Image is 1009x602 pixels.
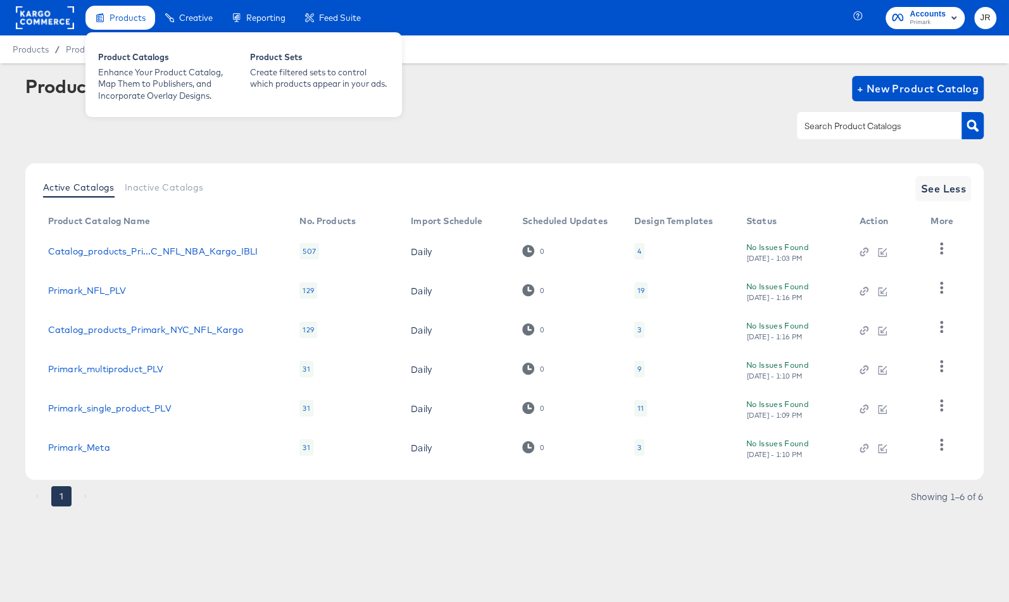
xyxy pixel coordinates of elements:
td: Daily [401,349,512,389]
a: Primark_Meta [48,442,110,453]
div: 3 [637,442,641,453]
div: 0 [522,363,544,375]
div: 11 [637,403,644,413]
td: Daily [401,271,512,310]
th: Status [736,211,849,232]
span: Reporting [246,13,285,23]
div: 19 [634,282,648,299]
div: 507 [299,243,318,260]
button: page 1 [51,486,72,506]
span: + New Product Catalog [857,80,979,97]
span: / [49,44,66,54]
div: 0 [522,441,544,453]
a: Product Catalogs [66,44,136,54]
div: 0 [539,247,544,256]
div: 0 [539,286,544,295]
div: Showing 1–6 of 6 [910,492,984,501]
div: 3 [634,322,644,338]
td: Daily [401,389,512,428]
a: Primark_multiproduct_PLV [48,364,164,374]
div: 0 [522,245,544,257]
div: 9 [634,361,644,377]
div: 9 [637,364,641,374]
span: Creative [179,13,213,23]
nav: pagination navigation [25,486,97,506]
div: 0 [539,325,544,334]
div: 0 [522,323,544,335]
div: 3 [637,325,641,335]
div: 4 [637,246,641,256]
button: JR [974,7,996,29]
div: Design Templates [634,216,713,226]
div: 4 [634,243,644,260]
div: 11 [634,400,647,417]
button: See Less [915,176,971,201]
td: Daily [401,232,512,271]
a: Catalog_products_Primark_NYC_NFL_Kargo [48,325,244,335]
div: 0 [522,402,544,414]
div: 3 [634,439,644,456]
button: AccountsPrimark [886,7,965,29]
div: Product Catalog Name [48,216,150,226]
span: JR [979,11,991,25]
a: Primark_NFL_PLV [48,285,126,296]
input: Search Product Catalogs [802,119,937,134]
div: 129 [299,322,316,338]
div: 0 [539,404,544,413]
th: More [920,211,968,232]
div: Scheduled Updates [522,216,608,226]
div: 0 [522,284,544,296]
span: Primark [910,18,946,28]
span: Products [13,44,49,54]
div: 19 [637,285,644,296]
span: Inactive Catalogs [125,182,204,192]
div: 0 [539,365,544,373]
span: Feed Suite [319,13,361,23]
button: + New Product Catalog [852,76,984,101]
div: 0 [539,443,544,452]
div: Import Schedule [411,216,482,226]
div: 31 [299,439,313,456]
span: Products [110,13,146,23]
span: Active Catalogs [43,182,115,192]
td: Daily [401,310,512,349]
span: See Less [920,180,966,198]
div: 31 [299,361,313,377]
th: Action [849,211,920,232]
div: 31 [299,400,313,417]
td: Daily [401,428,512,467]
div: Product Catalogs [25,76,180,96]
a: Primark_single_product_PLV [48,403,172,413]
span: Accounts [910,8,946,21]
div: No. Products [299,216,356,226]
div: 129 [299,282,316,299]
a: Catalog_products_Pri...C_NFL_NBA_Kargo_IBLI [48,246,258,256]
